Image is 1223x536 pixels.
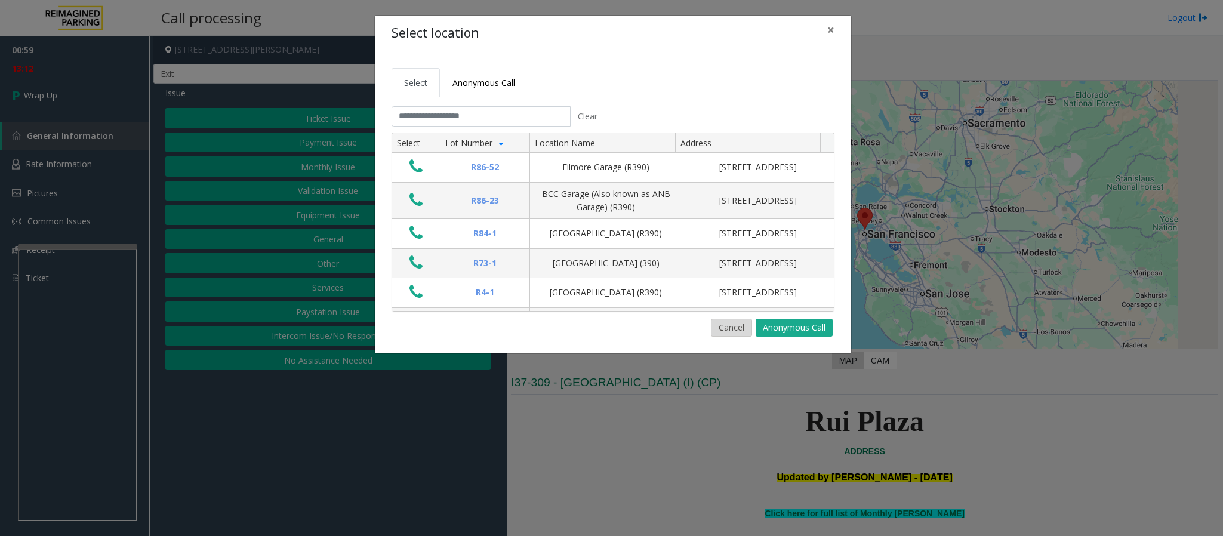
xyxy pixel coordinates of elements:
[392,24,479,43] h4: Select location
[689,257,827,270] div: [STREET_ADDRESS]
[392,68,834,97] ul: Tabs
[497,138,506,147] span: Sortable
[448,286,522,299] div: R4-1
[448,161,522,174] div: R86-52
[827,21,834,38] span: ×
[537,187,674,214] div: BCC Garage (Also known as ANB Garage) (R390)
[819,16,843,45] button: Close
[452,77,515,88] span: Anonymous Call
[448,227,522,240] div: R84-1
[571,106,604,127] button: Clear
[756,319,833,337] button: Anonymous Call
[537,161,674,174] div: Filmore Garage (R390)
[689,194,827,207] div: [STREET_ADDRESS]
[537,286,674,299] div: [GEOGRAPHIC_DATA] (R390)
[537,257,674,270] div: [GEOGRAPHIC_DATA] (390)
[680,137,711,149] span: Address
[711,319,752,337] button: Cancel
[448,194,522,207] div: R86-23
[448,257,522,270] div: R73-1
[689,227,827,240] div: [STREET_ADDRESS]
[404,77,427,88] span: Select
[392,133,834,311] div: Data table
[392,133,440,153] th: Select
[445,137,492,149] span: Lot Number
[537,227,674,240] div: [GEOGRAPHIC_DATA] (R390)
[689,286,827,299] div: [STREET_ADDRESS]
[689,161,827,174] div: [STREET_ADDRESS]
[535,137,595,149] span: Location Name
